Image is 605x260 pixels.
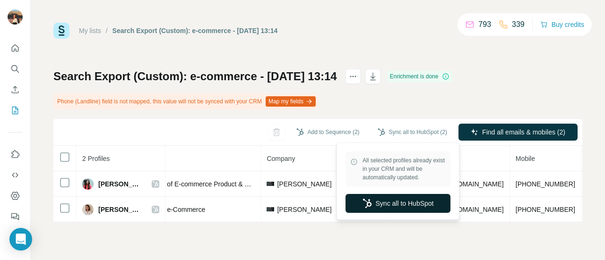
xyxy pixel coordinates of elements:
[346,69,361,84] button: actions
[112,26,278,35] div: Search Export (Custom): e-commerce - [DATE] 13:14
[98,205,142,214] span: [PERSON_NAME]
[8,60,23,77] button: Search
[8,81,23,98] button: Enrich CSV
[8,187,23,204] button: Dashboard
[512,19,525,30] p: 339
[8,102,23,119] button: My lists
[516,155,535,162] span: Mobile
[266,96,316,107] button: Map my fields
[9,228,32,251] div: Open Intercom Messenger
[478,19,491,30] p: 793
[142,180,321,188] span: Director of E-commerce Product & Omni-Channel Operations
[482,127,565,137] span: Find all emails & mobiles (2)
[346,194,450,213] button: Sync all to HubSpot
[106,26,108,35] li: /
[82,204,94,215] img: Avatar
[82,155,110,162] span: 2 Profiles
[516,206,575,213] span: [PHONE_NUMBER]
[363,156,446,182] span: All selected profiles already exist in your CRM and will be automatically updated.
[53,69,337,84] h1: Search Export (Custom): e-commerce - [DATE] 13:14
[82,178,94,190] img: Avatar
[79,27,101,34] a: My lists
[540,18,584,31] button: Buy credits
[516,180,575,188] span: [PHONE_NUMBER]
[277,179,331,189] span: [PERSON_NAME]
[458,124,578,141] button: Find all emails & mobiles (2)
[267,155,295,162] span: Company
[98,179,142,189] span: [PERSON_NAME]
[8,40,23,57] button: Quick start
[8,9,23,25] img: Avatar
[277,205,331,214] span: [PERSON_NAME]
[8,208,23,225] button: Feedback
[142,206,205,213] span: Head of e-Commerce
[371,125,454,139] button: Sync all to HubSpot (2)
[387,71,453,82] div: Enrichment is done
[267,207,274,211] img: company-logo
[8,167,23,184] button: Use Surfe API
[267,182,274,185] img: company-logo
[53,93,318,109] div: Phone (Landline) field is not mapped, this value will not be synced with your CRM
[53,23,69,39] img: Surfe Logo
[290,125,366,139] button: Add to Sequence (2)
[8,146,23,163] button: Use Surfe on LinkedIn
